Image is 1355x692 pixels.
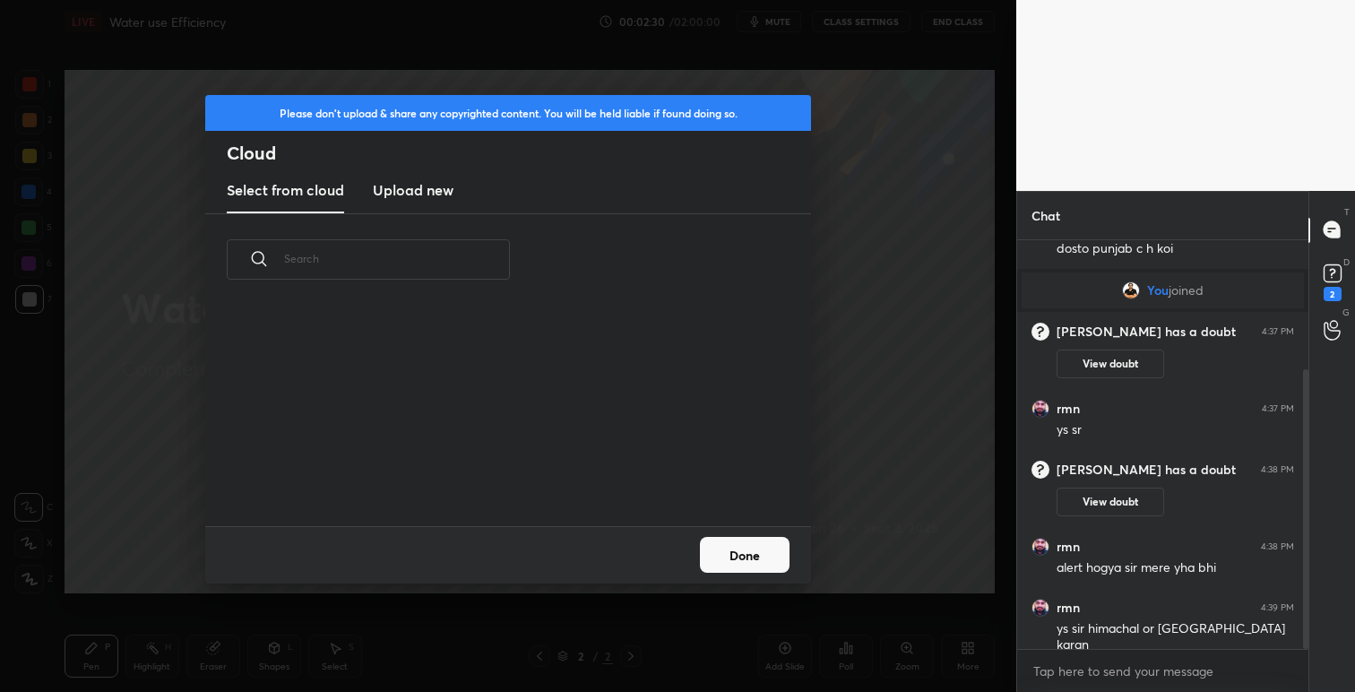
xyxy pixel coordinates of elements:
[227,142,811,165] h2: Cloud
[1057,539,1080,555] h6: rmn
[1057,462,1236,478] h6: [PERSON_NAME] has a doubt
[1017,240,1308,649] div: grid
[1057,401,1080,417] h6: rmn
[1057,240,1294,258] div: dosto punjab c h koi
[205,95,811,131] div: Please don't upload & share any copyrighted content. You will be held liable if found doing so.
[1031,599,1049,617] img: 88d61794381a4ef58bb718d2db510cf1.jpg
[700,537,790,573] button: Done
[1057,324,1236,340] h6: [PERSON_NAME] has a doubt
[1057,620,1294,654] div: ys sir himachal or [GEOGRAPHIC_DATA] karan
[1343,255,1350,269] p: D
[1057,600,1080,616] h6: rmn
[284,221,510,297] input: Search
[1057,488,1164,516] button: View doubt
[1262,403,1294,414] div: 4:37 PM
[1122,281,1140,299] img: 68828f2a410943e2a6c0e86478c47eba.jpg
[1057,421,1294,439] div: ys sr
[1169,283,1204,298] span: joined
[1262,326,1294,337] div: 4:37 PM
[227,179,344,201] h3: Select from cloud
[1344,205,1350,219] p: T
[1057,350,1164,378] button: View doubt
[1261,464,1294,475] div: 4:38 PM
[1261,541,1294,552] div: 4:38 PM
[1324,287,1342,301] div: 2
[1031,538,1049,556] img: 88d61794381a4ef58bb718d2db510cf1.jpg
[1342,306,1350,319] p: G
[373,179,453,201] h3: Upload new
[1017,192,1075,239] p: Chat
[1261,602,1294,613] div: 4:39 PM
[1147,283,1169,298] span: You
[205,300,790,526] div: grid
[1031,400,1049,418] img: 88d61794381a4ef58bb718d2db510cf1.jpg
[1057,559,1294,577] div: alert hogya sir mere yha bhi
